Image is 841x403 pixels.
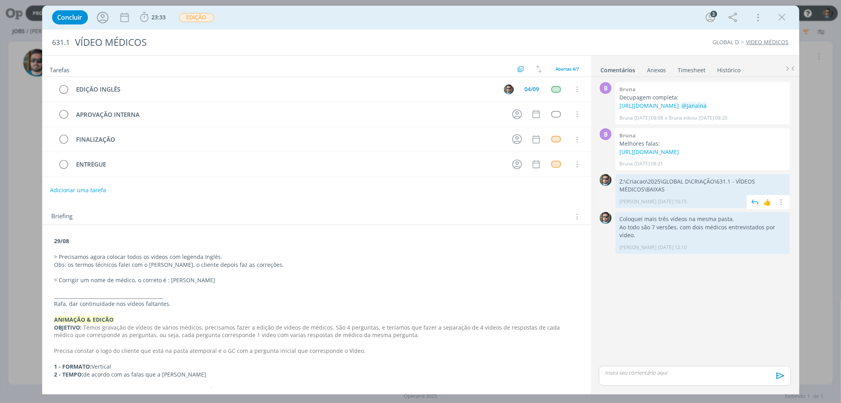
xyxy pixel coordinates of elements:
div: VÍDEO MÉDICOS [72,33,479,52]
b: Bruna [619,86,636,93]
img: R [600,174,612,186]
a: Comentários [600,63,636,74]
div: B [600,82,612,94]
div: ENTREGUE [73,159,505,169]
p: de acordo com as falas que a [PERSON_NAME] [54,371,579,379]
div: 3 [710,11,717,17]
img: R [600,212,612,224]
p: Obs: os termos técnicos falei com o [PERSON_NAME], o cliente depois faz as correções. [54,261,579,269]
button: Adicionar uma tarefa [50,183,106,197]
span: Concluir [58,14,82,21]
p: Ao todo são 7 versões, com dois médicos entrevistados por vídeo. [619,223,786,240]
div: APROVAÇÃO INTERNA [73,110,505,120]
p: Decupagem completa: [619,94,786,101]
div: B [600,128,612,140]
p: > Corrigir um nome de médico, o correto é : [PERSON_NAME] [54,276,579,284]
a: [URL][DOMAIN_NAME] [619,148,679,156]
span: Tarefas [50,64,70,74]
div: 👍 [763,197,771,207]
a: GLOBAL D [713,38,739,46]
span: 23:33 [152,13,166,21]
p: Bruna [619,160,633,167]
span: @Janaína [682,102,707,109]
p: Vertical [54,363,579,371]
strong: 29/08 [54,237,69,245]
span: EDIÇÃO [179,13,214,22]
p: Melhores falas: [619,140,786,148]
span: e Bruna editou [665,114,697,122]
strong: OBJETIVO: [54,324,82,331]
a: Histórico [717,63,741,74]
span: Abertas 4/7 [556,66,579,72]
p: ______________________________________________ [54,292,579,300]
span: Temos gravação de vídeos de vários médicos, precisamos fazer a edição de vídeos de médicos. São 4... [54,324,562,339]
span: Precisa constar o logo do cliente que está na pasta atemporal e o GC com a pergunta inicial que c... [54,347,366,354]
button: 23:33 [138,11,168,24]
img: R [504,84,514,94]
p: Z:\Criacao\2025\GLOBAL D\CRIAÇÃO\631.1 - VÍDEOS MÉDICOS\BAIXAS [619,178,786,194]
p: > Precisamos agora colocar todos os vídeos com legenda Inglês. [54,253,579,261]
p: Coloquei mais três vídeos na mesma pasta. [619,215,786,223]
span: Briefing [52,212,73,222]
div: EDIÇÃO INGLÊS [73,84,497,94]
div: FINALIZAÇÃO [73,135,505,144]
img: answer.svg [749,196,761,208]
span: PASTA com os arquivos: P:\Criacao\2025\GLOBAL D\PROVISÓRIO [54,386,223,394]
span: [DATE] 08:08 [634,114,663,122]
span: 631.1 [52,38,70,47]
a: [URL][DOMAIN_NAME] [619,102,679,109]
button: Concluir [52,10,88,24]
span: [DATE] 10:15 [658,198,687,205]
strong: 1 - FORMATO: [54,363,92,370]
p: [PERSON_NAME] [619,244,656,251]
button: EDIÇÃO [179,13,214,22]
button: R [503,83,515,95]
strong: ANIMAÇÃO & EDICÃO [54,316,114,323]
p: [PERSON_NAME] [619,198,656,205]
div: 04/09 [525,86,539,92]
a: Timesheet [678,63,706,74]
a: VIDEO MÉDICOS [746,38,789,46]
b: Bruna [619,132,636,139]
button: 3 [704,11,717,24]
p: Bruna [619,114,633,122]
span: [DATE] 08:21 [634,160,663,167]
div: Anexos [647,66,666,74]
span: [DATE] 08:20 [699,114,727,122]
strong: 2 - TEMPO: [54,371,84,378]
span: [DATE] 12:10 [658,244,687,251]
img: arrow-down-up.svg [536,66,542,73]
div: dialog [42,6,799,394]
p: Rafa, dar continuidade nos vídeos faltantes. [54,300,579,308]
